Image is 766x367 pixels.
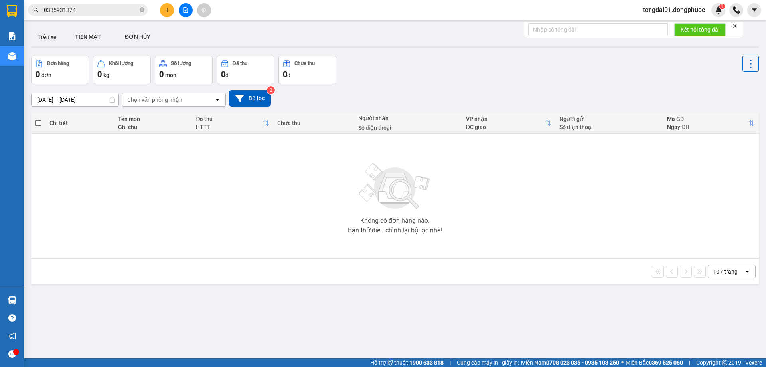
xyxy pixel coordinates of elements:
[47,61,69,66] div: Đơn hàng
[277,120,350,126] div: Chưa thu
[8,350,16,358] span: message
[751,6,758,14] span: caret-down
[466,124,545,130] div: ĐC giao
[287,72,290,78] span: đ
[649,359,683,366] strong: 0369 525 060
[171,61,191,66] div: Số lượng
[32,93,118,106] input: Select a date range.
[217,56,274,84] button: Đã thu0đ
[636,5,711,15] span: tongdai01.dongphuoc
[294,61,315,66] div: Chưa thu
[521,358,619,367] span: Miền Nam
[165,72,176,78] span: món
[358,115,458,121] div: Người nhận
[183,7,188,13] span: file-add
[225,72,229,78] span: đ
[370,358,444,367] span: Hỗ trợ kỹ thuật:
[722,360,727,365] span: copyright
[732,23,738,29] span: close
[93,56,151,84] button: Khối lượng0kg
[97,69,102,79] span: 0
[450,358,451,367] span: |
[674,23,726,36] button: Kết nối tổng đài
[41,72,51,78] span: đơn
[283,69,287,79] span: 0
[626,358,683,367] span: Miền Bắc
[462,113,555,134] th: Toggle SortBy
[355,159,435,214] img: svg+xml;base64,PHN2ZyBjbGFzcz0ibGlzdC1wbHVnX19zdmciIHhtbG5zPSJodHRwOi8vd3d3LnczLm9yZy8yMDAwL3N2Zy...
[360,218,430,224] div: Không có đơn hàng nào.
[31,56,89,84] button: Đơn hàng0đơn
[559,124,659,130] div: Số điện thoại
[221,69,225,79] span: 0
[8,52,16,60] img: warehouse-icon
[8,332,16,340] span: notification
[160,3,174,17] button: plus
[233,61,247,66] div: Đã thu
[229,90,271,107] button: Bộ lọc
[140,7,144,12] span: close-circle
[546,359,619,366] strong: 0708 023 035 - 0935 103 250
[621,361,624,364] span: ⚪️
[33,7,39,13] span: search
[267,86,275,94] sup: 2
[667,116,748,122] div: Mã GD
[127,96,182,104] div: Chọn văn phòng nhận
[733,6,740,14] img: phone-icon
[8,32,16,40] img: solution-icon
[681,25,719,34] span: Kết nối tổng đài
[7,5,17,17] img: logo-vxr
[192,113,273,134] th: Toggle SortBy
[667,124,748,130] div: Ngày ĐH
[457,358,519,367] span: Cung cấp máy in - giấy in:
[155,56,213,84] button: Số lượng0món
[348,227,442,234] div: Bạn thử điều chỉnh lại bộ lọc nhé!
[36,69,40,79] span: 0
[118,116,188,122] div: Tên món
[196,116,263,122] div: Đã thu
[466,116,545,122] div: VP nhận
[44,6,138,14] input: Tìm tên, số ĐT hoặc mã đơn
[8,296,16,304] img: warehouse-icon
[358,125,458,131] div: Số điện thoại
[409,359,444,366] strong: 1900 633 818
[528,23,668,36] input: Nhập số tổng đài
[159,69,164,79] span: 0
[140,6,144,14] span: close-circle
[118,124,188,130] div: Ghi chú
[747,3,761,17] button: caret-down
[197,3,211,17] button: aim
[719,4,725,9] sup: 1
[179,3,193,17] button: file-add
[31,27,63,46] button: Trên xe
[103,72,109,78] span: kg
[49,120,110,126] div: Chi tiết
[109,61,133,66] div: Khối lượng
[125,34,150,40] span: ĐƠN HỦY
[75,34,101,40] span: TIỀN MẶT
[713,268,738,276] div: 10 / trang
[196,124,263,130] div: HTTT
[214,97,221,103] svg: open
[715,6,722,14] img: icon-new-feature
[201,7,207,13] span: aim
[663,113,759,134] th: Toggle SortBy
[278,56,336,84] button: Chưa thu0đ
[744,268,750,275] svg: open
[164,7,170,13] span: plus
[559,116,659,122] div: Người gửi
[689,358,690,367] span: |
[721,4,723,9] span: 1
[8,314,16,322] span: question-circle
